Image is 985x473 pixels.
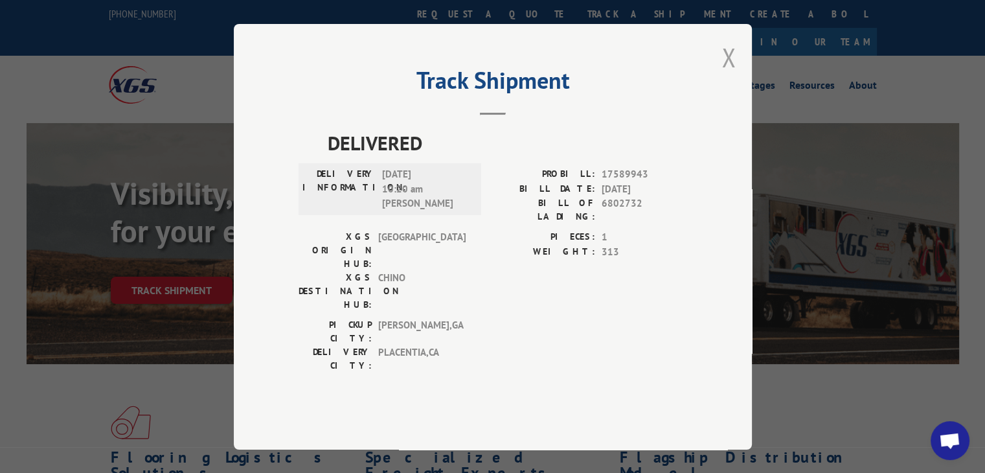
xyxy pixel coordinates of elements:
[378,318,466,345] span: [PERSON_NAME] , GA
[493,181,595,196] label: BILL DATE:
[721,40,736,75] button: Close modal
[602,244,687,259] span: 313
[493,244,595,259] label: WEIGHT:
[378,345,466,373] span: PLACENTIA , CA
[493,196,595,224] label: BILL OF LADING:
[302,167,376,211] label: DELIVERY INFORMATION:
[493,167,595,182] label: PROBILL:
[602,167,687,182] span: 17589943
[299,318,372,345] label: PICKUP CITY:
[493,230,595,245] label: PIECES:
[602,181,687,196] span: [DATE]
[378,271,466,312] span: CHINO
[299,345,372,373] label: DELIVERY CITY:
[378,230,466,271] span: [GEOGRAPHIC_DATA]
[299,271,372,312] label: XGS DESTINATION HUB:
[931,421,969,460] div: Open chat
[602,230,687,245] span: 1
[602,196,687,224] span: 6802732
[382,167,470,211] span: [DATE] 10:20 am [PERSON_NAME]
[328,128,687,157] span: DELIVERED
[299,71,687,96] h2: Track Shipment
[299,230,372,271] label: XGS ORIGIN HUB:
